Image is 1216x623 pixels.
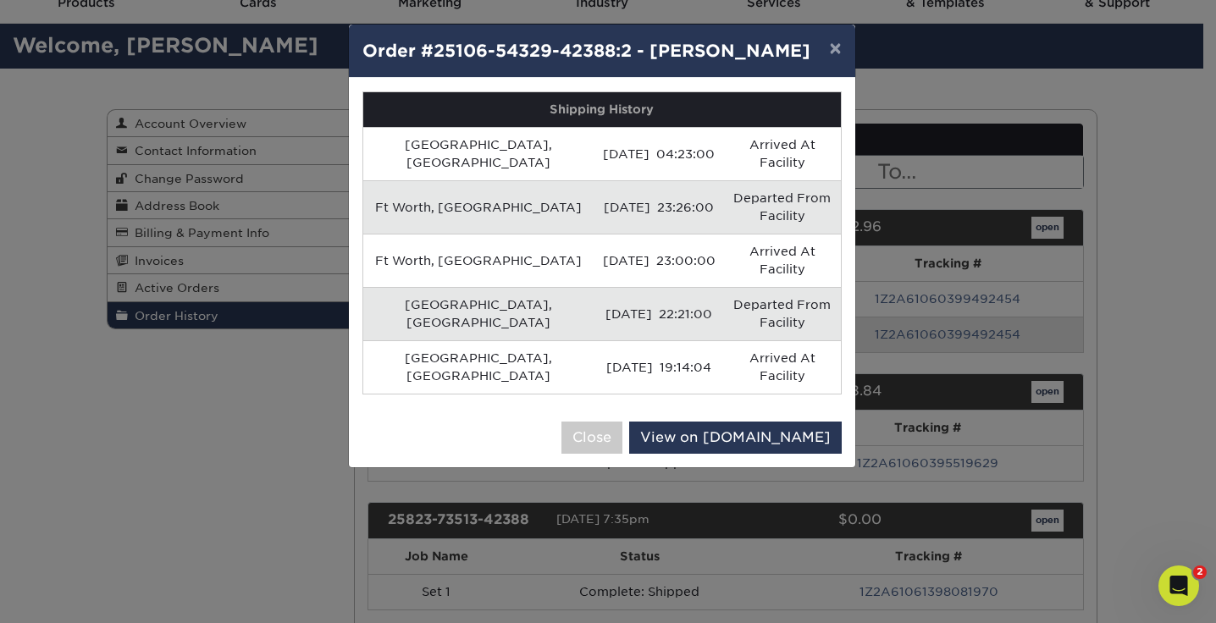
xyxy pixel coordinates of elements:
[561,422,622,454] button: Close
[363,92,841,127] th: Shipping History
[1158,565,1199,606] iframe: Intercom live chat
[594,340,724,394] td: [DATE] 19:14:04
[815,25,854,72] button: ×
[629,422,842,454] a: View on [DOMAIN_NAME]
[363,127,594,180] td: [GEOGRAPHIC_DATA], [GEOGRAPHIC_DATA]
[362,38,842,63] h4: Order #25106-54329-42388:2 - [PERSON_NAME]
[724,340,841,394] td: Arrived At Facility
[594,180,724,234] td: [DATE] 23:26:00
[724,234,841,287] td: Arrived At Facility
[594,127,724,180] td: [DATE] 04:23:00
[724,180,841,234] td: Departed From Facility
[1193,565,1207,579] span: 2
[594,234,724,287] td: [DATE] 23:00:00
[724,287,841,340] td: Departed From Facility
[363,340,594,394] td: [GEOGRAPHIC_DATA], [GEOGRAPHIC_DATA]
[363,287,594,340] td: [GEOGRAPHIC_DATA], [GEOGRAPHIC_DATA]
[363,180,594,234] td: Ft Worth, [GEOGRAPHIC_DATA]
[363,234,594,287] td: Ft Worth, [GEOGRAPHIC_DATA]
[724,127,841,180] td: Arrived At Facility
[594,287,724,340] td: [DATE] 22:21:00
